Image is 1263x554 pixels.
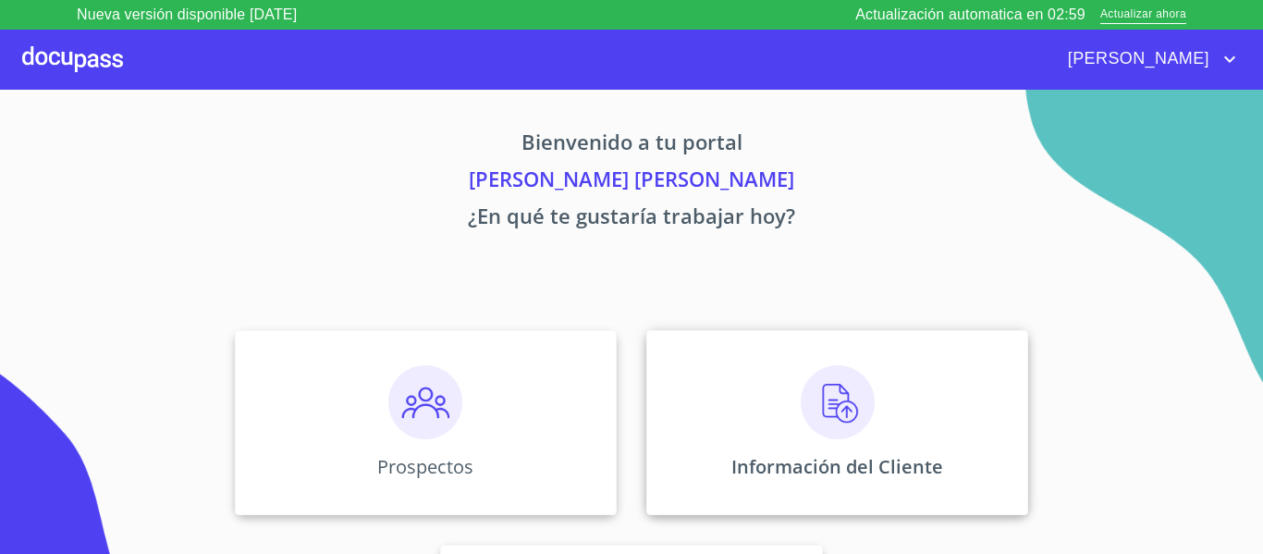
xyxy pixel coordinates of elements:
p: [PERSON_NAME] [PERSON_NAME] [62,164,1201,201]
span: Actualizar ahora [1100,6,1186,25]
span: [PERSON_NAME] [1054,44,1219,74]
p: Actualización automatica en 02:59 [855,4,1085,26]
p: Información del Cliente [731,454,943,479]
p: Bienvenido a tu portal [62,127,1201,164]
button: account of current user [1054,44,1241,74]
p: Prospectos [377,454,473,479]
p: ¿En qué te gustaría trabajar hoy? [62,201,1201,238]
p: Nueva versión disponible [DATE] [77,4,297,26]
img: prospectos.png [388,365,462,439]
img: carga.png [801,365,875,439]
